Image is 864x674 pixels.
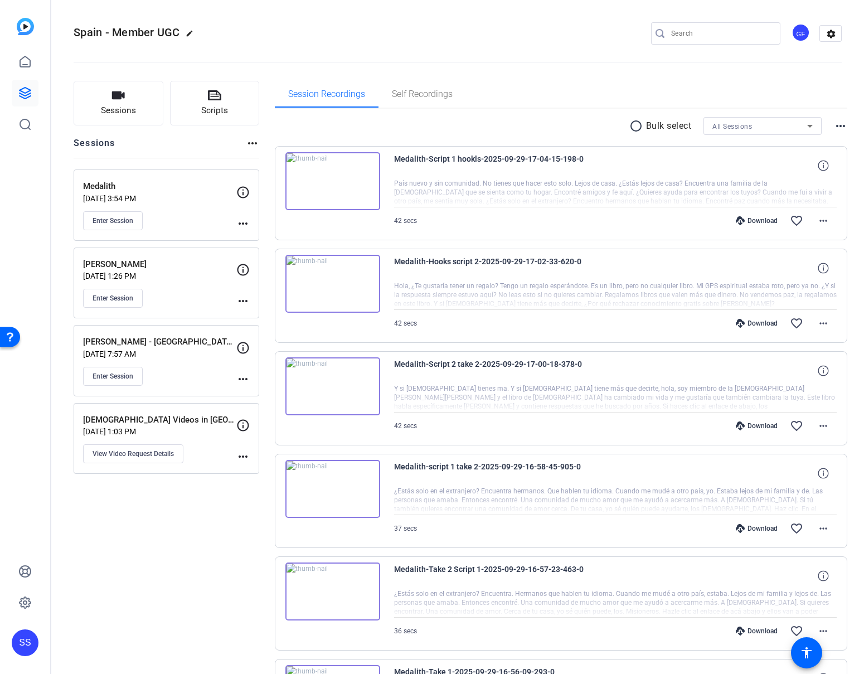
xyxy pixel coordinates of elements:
[101,104,136,117] span: Sessions
[646,119,692,133] p: Bulk select
[93,294,133,303] span: Enter Session
[820,26,842,42] mat-icon: settings
[83,427,236,436] p: [DATE] 1:03 PM
[83,211,143,230] button: Enter Session
[83,367,143,386] button: Enter Session
[817,522,830,535] mat-icon: more_horiz
[792,23,811,43] ngx-avatar: Gavin Feller
[790,214,803,227] mat-icon: favorite_border
[817,419,830,433] mat-icon: more_horiz
[629,119,646,133] mat-icon: radio_button_unchecked
[394,152,600,179] span: Medalith-Script 1 hookls-2025-09-29-17-04-15-198-0
[83,194,236,203] p: [DATE] 3:54 PM
[83,444,183,463] button: View Video Request Details
[790,317,803,330] mat-icon: favorite_border
[83,350,236,358] p: [DATE] 7:57 AM
[394,255,600,282] span: Medalith-Hooks script 2-2025-09-29-17-02-33-620-0
[817,214,830,227] mat-icon: more_horiz
[790,624,803,638] mat-icon: favorite_border
[394,217,417,225] span: 42 secs
[392,90,453,99] span: Self Recordings
[394,563,600,589] span: Medalith-Take 2 Script 1-2025-09-29-16-57-23-463-0
[790,419,803,433] mat-icon: favorite_border
[285,357,380,415] img: thumb-nail
[236,217,250,230] mat-icon: more_horiz
[288,90,365,99] span: Session Recordings
[236,372,250,386] mat-icon: more_horiz
[394,357,600,384] span: Medalith-Script 2 take 2-2025-09-29-17-00-18-378-0
[74,137,115,158] h2: Sessions
[74,26,180,39] span: Spain - Member UGC
[792,23,810,42] div: GF
[83,289,143,308] button: Enter Session
[817,317,830,330] mat-icon: more_horiz
[730,421,783,430] div: Download
[83,180,236,193] p: Medalith
[170,81,260,125] button: Scripts
[236,450,250,463] mat-icon: more_horiz
[712,123,752,130] span: All Sessions
[74,81,163,125] button: Sessions
[83,336,236,348] p: [PERSON_NAME] - [GEOGRAPHIC_DATA] [DEMOGRAPHIC_DATA] Videos - [PERSON_NAME]
[83,258,236,271] p: [PERSON_NAME]
[83,271,236,280] p: [DATE] 1:26 PM
[93,216,133,225] span: Enter Session
[236,294,250,308] mat-icon: more_horiz
[17,18,34,35] img: blue-gradient.svg
[394,319,417,327] span: 42 secs
[730,524,783,533] div: Download
[817,624,830,638] mat-icon: more_horiz
[201,104,228,117] span: Scripts
[394,422,417,430] span: 42 secs
[186,30,199,43] mat-icon: edit
[671,27,771,40] input: Search
[93,372,133,381] span: Enter Session
[394,525,417,532] span: 37 secs
[730,627,783,636] div: Download
[246,137,259,150] mat-icon: more_horiz
[730,216,783,225] div: Download
[12,629,38,656] div: SS
[285,152,380,210] img: thumb-nail
[83,414,236,426] p: [DEMOGRAPHIC_DATA] Videos in [GEOGRAPHIC_DATA] - [PERSON_NAME] - Casting
[394,460,600,487] span: Medalith-script 1 take 2-2025-09-29-16-58-45-905-0
[285,563,380,620] img: thumb-nail
[93,449,174,458] span: View Video Request Details
[800,646,813,660] mat-icon: accessibility
[790,522,803,535] mat-icon: favorite_border
[285,255,380,313] img: thumb-nail
[394,627,417,635] span: 36 secs
[730,319,783,328] div: Download
[834,119,847,133] mat-icon: more_horiz
[285,460,380,518] img: thumb-nail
